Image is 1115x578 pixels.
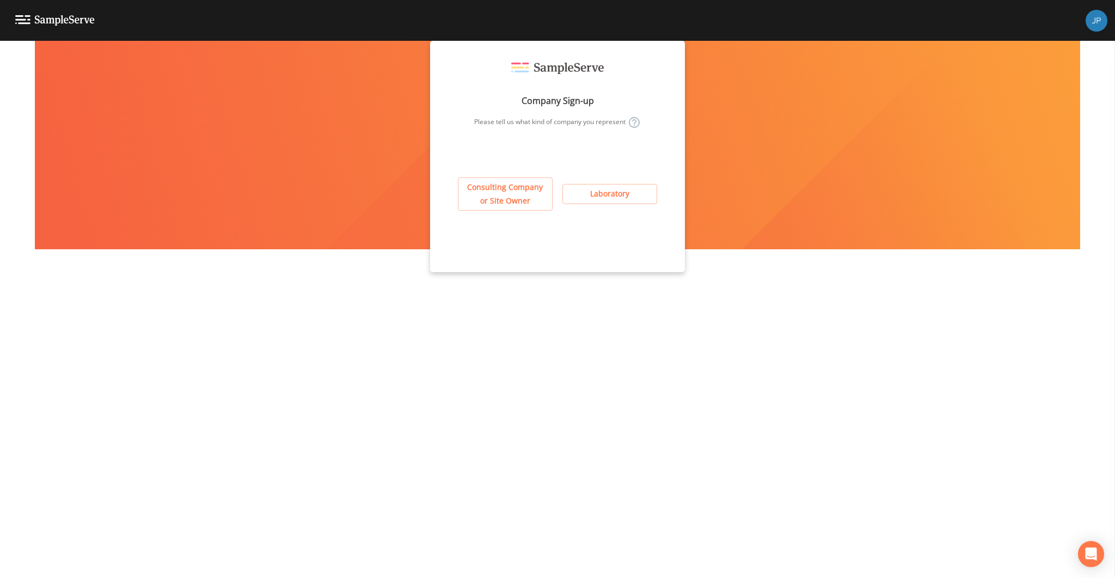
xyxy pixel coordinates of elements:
[474,116,641,129] h3: Please tell us what kind of company you represent
[1078,541,1104,567] div: Open Intercom Messenger
[15,15,95,26] img: logo
[1086,10,1107,32] img: 6a6d5b5d644352ee6cc366964e1badea
[511,63,604,75] img: sample serve logo
[562,184,657,204] button: Laboratory
[522,96,594,105] h2: Company Sign-up
[458,177,553,211] button: Consulting Companyor Site Owner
